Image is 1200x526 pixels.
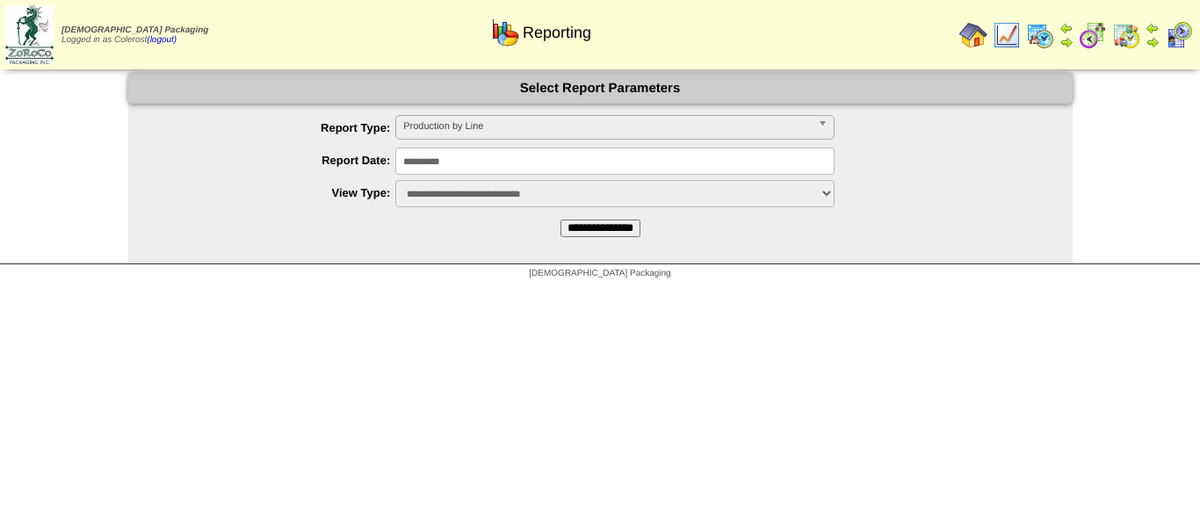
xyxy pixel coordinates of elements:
[993,21,1021,49] img: line_graph.gif
[163,121,396,134] label: Report Type:
[163,186,396,199] label: View Type:
[959,21,987,49] img: home.gif
[1165,21,1193,49] img: calendarcustomer.gif
[1146,35,1160,49] img: arrowright.gif
[61,25,208,35] span: [DEMOGRAPHIC_DATA] Packaging
[523,24,591,42] span: Reporting
[1146,21,1160,35] img: arrowleft.gif
[1059,35,1073,49] img: arrowright.gif
[147,35,177,45] a: (logout)
[529,269,670,278] span: [DEMOGRAPHIC_DATA] Packaging
[163,154,396,167] label: Report Date:
[128,73,1073,104] div: Select Report Parameters
[61,25,208,45] span: Logged in as Colerost
[1112,21,1140,49] img: calendarinout.gif
[1059,21,1073,35] img: arrowleft.gif
[5,5,54,64] img: zoroco-logo-small.webp
[1079,21,1107,49] img: calendarblend.gif
[1026,21,1054,49] img: calendarprod.gif
[403,116,811,137] span: Production by Line
[491,18,519,47] img: graph.gif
